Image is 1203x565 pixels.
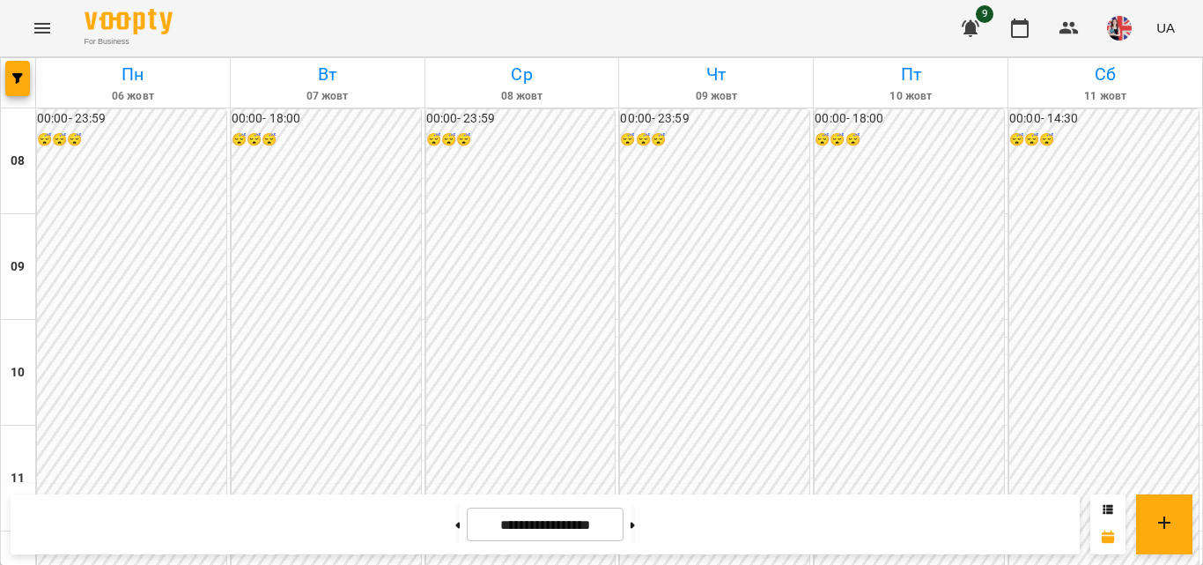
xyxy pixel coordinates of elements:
h6: 😴😴😴 [620,130,809,150]
button: Menu [21,7,63,49]
h6: 00:00 - 18:00 [232,109,421,129]
h6: 08 жовт [428,88,616,105]
span: For Business [85,36,173,48]
span: UA [1156,19,1175,37]
h6: 07 жовт [233,88,422,105]
h6: 09 [11,257,25,277]
span: 9 [976,5,993,23]
h6: 09 жовт [622,88,810,105]
h6: 😴😴😴 [426,130,616,150]
h6: 😴😴😴 [1009,130,1199,150]
h6: 06 жовт [39,88,227,105]
h6: 😴😴😴 [232,130,421,150]
h6: 00:00 - 23:59 [37,109,226,129]
h6: 11 жовт [1011,88,1199,105]
img: Voopty Logo [85,9,173,34]
h6: 10 жовт [816,88,1005,105]
h6: 00:00 - 18:00 [815,109,1004,129]
h6: Пт [816,61,1005,88]
button: UA [1149,11,1182,44]
h6: 😴😴😴 [815,130,1004,150]
img: d0017d71dfde334b29fd95c5111e321b.jpeg [1107,16,1132,41]
h6: 11 [11,469,25,488]
h6: Ср [428,61,616,88]
h6: 08 [11,152,25,171]
h6: 00:00 - 23:59 [426,109,616,129]
h6: 10 [11,363,25,383]
h6: 00:00 - 14:30 [1009,109,1199,129]
h6: Пн [39,61,227,88]
h6: Сб [1011,61,1199,88]
h6: Вт [233,61,422,88]
h6: 00:00 - 23:59 [620,109,809,129]
h6: Чт [622,61,810,88]
h6: 😴😴😴 [37,130,226,150]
